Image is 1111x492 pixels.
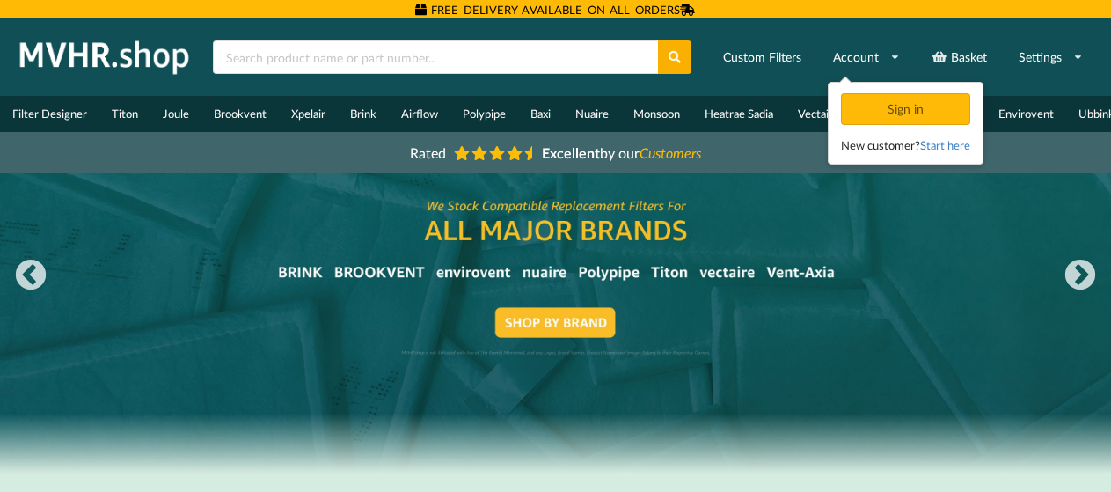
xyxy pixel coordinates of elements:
a: Account [822,41,911,73]
a: Nuaire [563,96,621,132]
a: Custom Filters [712,41,813,73]
a: Vectaire [786,96,852,132]
a: Titon [99,96,150,132]
i: Customers [640,144,701,161]
a: Settings [1007,41,1094,73]
a: Baxi [518,96,563,132]
button: Next [1063,259,1098,294]
a: Basket [920,41,998,73]
a: Xpelair [279,96,338,132]
a: Polypipe [450,96,518,132]
div: Sign in [841,93,970,125]
b: Excellent [542,144,600,161]
div: New customer? [841,136,970,154]
button: Previous [13,259,48,294]
input: Search product name or part number... [213,40,658,74]
span: Rated [410,144,446,161]
a: Joule [150,96,201,132]
a: Sign in [841,101,974,116]
a: Start here [920,138,970,152]
a: Monsoon [621,96,692,132]
a: Brink [338,96,389,132]
a: Envirovent [986,96,1066,132]
a: Brookvent [201,96,279,132]
a: Rated Excellentby ourCustomers [398,138,714,167]
a: Heatrae Sadia [692,96,786,132]
img: mvhr.shop.png [12,35,197,79]
a: Airflow [389,96,450,132]
span: by our [542,144,701,161]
